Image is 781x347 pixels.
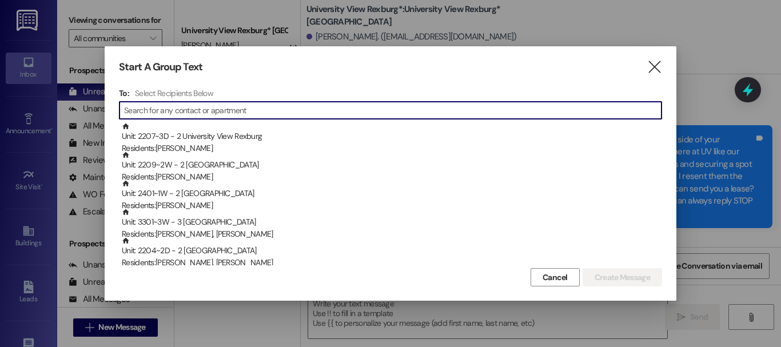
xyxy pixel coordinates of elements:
div: Residents: [PERSON_NAME] [122,200,662,212]
div: Unit: 2204~2D - 2 [GEOGRAPHIC_DATA] [122,237,662,269]
div: Unit: 2209~2W - 2 [GEOGRAPHIC_DATA] [122,151,662,184]
span: Create Message [595,272,650,284]
h4: Select Recipients Below [135,88,213,98]
h3: To: [119,88,129,98]
div: Unit: 2207~3D - 2 University View Rexburg [122,122,662,155]
span: Cancel [543,272,568,284]
div: Residents: [PERSON_NAME] [122,171,662,183]
div: Unit: 2207~3D - 2 University View RexburgResidents:[PERSON_NAME] [119,122,662,151]
div: Unit: 2209~2W - 2 [GEOGRAPHIC_DATA]Residents:[PERSON_NAME] [119,151,662,180]
i:  [647,61,662,73]
div: Unit: 3301~3W - 3 [GEOGRAPHIC_DATA] [122,208,662,241]
div: Unit: 3301~3W - 3 [GEOGRAPHIC_DATA]Residents:[PERSON_NAME], [PERSON_NAME] [119,208,662,237]
div: Unit: 2401~1W - 2 [GEOGRAPHIC_DATA] [122,180,662,212]
input: Search for any contact or apartment [124,102,662,118]
button: Cancel [531,268,580,286]
h3: Start A Group Text [119,61,202,74]
div: Unit: 2204~2D - 2 [GEOGRAPHIC_DATA]Residents:[PERSON_NAME], [PERSON_NAME] [119,237,662,265]
div: Residents: [PERSON_NAME] [122,142,662,154]
div: Residents: [PERSON_NAME], [PERSON_NAME] [122,228,662,240]
div: Residents: [PERSON_NAME], [PERSON_NAME] [122,257,662,269]
button: Create Message [583,268,662,286]
div: Unit: 2401~1W - 2 [GEOGRAPHIC_DATA]Residents:[PERSON_NAME] [119,180,662,208]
